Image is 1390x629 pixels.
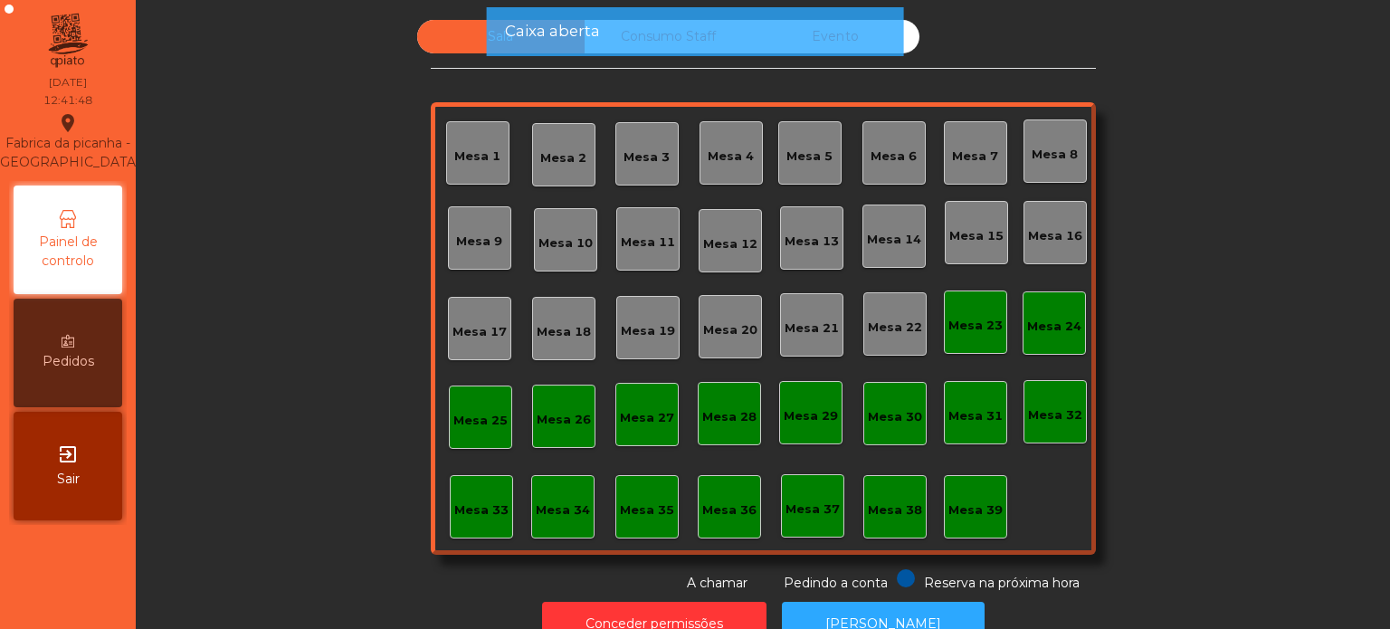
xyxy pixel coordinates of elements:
div: Mesa 27 [620,409,674,427]
div: Mesa 36 [702,501,757,519]
div: Mesa 31 [948,407,1003,425]
div: Mesa 14 [867,231,921,249]
span: Sair [57,470,80,489]
i: location_on [57,112,79,134]
span: Caixa aberta [505,20,600,43]
div: Mesa 21 [785,319,839,338]
div: Mesa 28 [702,408,757,426]
i: exit_to_app [57,443,79,465]
div: Mesa 32 [1028,406,1082,424]
div: Mesa 25 [453,412,508,430]
div: Mesa 3 [624,148,670,167]
span: Pedidos [43,352,94,371]
div: Mesa 24 [1027,318,1081,336]
div: Mesa 1 [454,148,500,166]
div: Mesa 26 [537,411,591,429]
div: Mesa 6 [871,148,917,166]
span: Pedindo a conta [784,575,888,591]
div: Mesa 11 [621,233,675,252]
div: Mesa 8 [1032,146,1078,164]
img: qpiato [45,9,90,72]
div: Mesa 39 [948,501,1003,519]
div: Sala [417,20,585,53]
span: Reserva na próxima hora [924,575,1080,591]
div: Mesa 22 [868,319,922,337]
div: Mesa 12 [703,235,757,253]
div: Mesa 16 [1028,227,1082,245]
div: Mesa 34 [536,501,590,519]
div: Mesa 20 [703,321,757,339]
span: Painel de controlo [18,233,118,271]
div: Mesa 38 [868,501,922,519]
div: Mesa 5 [786,148,833,166]
div: Mesa 17 [452,323,507,341]
div: Mesa 7 [952,148,998,166]
div: Mesa 4 [708,148,754,166]
div: [DATE] [49,74,87,91]
div: Mesa 23 [948,317,1003,335]
div: Mesa 13 [785,233,839,251]
div: Mesa 10 [538,234,593,253]
div: Mesa 29 [784,407,838,425]
div: Mesa 9 [456,233,502,251]
div: Mesa 15 [949,227,1004,245]
div: Mesa 18 [537,323,591,341]
div: 12:41:48 [43,92,92,109]
div: Mesa 37 [785,500,840,519]
div: Mesa 33 [454,501,509,519]
span: A chamar [687,575,747,591]
div: Mesa 35 [620,501,674,519]
div: Mesa 2 [540,149,586,167]
div: Mesa 30 [868,408,922,426]
div: Mesa 19 [621,322,675,340]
